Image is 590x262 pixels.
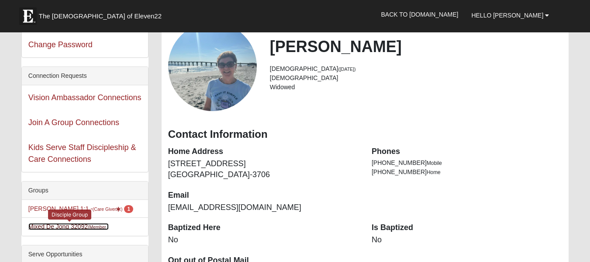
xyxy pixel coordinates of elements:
a: Hello [PERSON_NAME] [465,4,555,26]
dt: Baptized Here [168,222,359,234]
dt: Phones [372,146,562,157]
dd: [EMAIL_ADDRESS][DOMAIN_NAME] [168,202,359,213]
li: [PHONE_NUMBER] [372,168,562,177]
span: The [DEMOGRAPHIC_DATA] of Eleven22 [39,12,162,21]
h3: Contact Information [168,128,562,141]
span: number of pending members [124,205,133,213]
li: [DEMOGRAPHIC_DATA] [270,64,562,73]
li: [DEMOGRAPHIC_DATA] [270,73,562,83]
a: Mixed De Jong 32092(Member ) [28,223,109,230]
a: Join A Group Connections [28,118,119,127]
small: (Member ) [88,224,109,230]
a: View Fullsize Photo [168,22,257,111]
dd: No [168,234,359,246]
h2: [PERSON_NAME] [270,37,562,56]
img: Eleven22 logo [19,7,37,25]
dt: Home Address [168,146,359,157]
span: Home [427,169,441,175]
dt: Is Baptized [372,222,562,234]
div: Groups [22,182,148,200]
small: ([DATE]) [338,66,355,72]
dd: [STREET_ADDRESS] [GEOGRAPHIC_DATA]-3706 [168,158,359,181]
a: [PERSON_NAME] 1:1 -(Care Giver) 1 [28,205,133,212]
a: The [DEMOGRAPHIC_DATA] of Eleven22 [15,3,190,25]
li: [PHONE_NUMBER] [372,158,562,168]
dd: No [372,234,562,246]
span: Mobile [427,160,442,166]
a: Vision Ambassador Connections [28,93,141,102]
div: Disciple Group [48,210,91,220]
a: Change Password [28,40,93,49]
div: Connection Requests [22,67,148,85]
li: Widowed [270,83,562,92]
dt: Email [168,190,359,201]
span: Hello [PERSON_NAME] [471,12,543,19]
a: Kids Serve Staff Discipleship & Care Connections [28,143,136,164]
small: (Care Giver ) [93,206,123,212]
a: Back to [DOMAIN_NAME] [375,3,465,25]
